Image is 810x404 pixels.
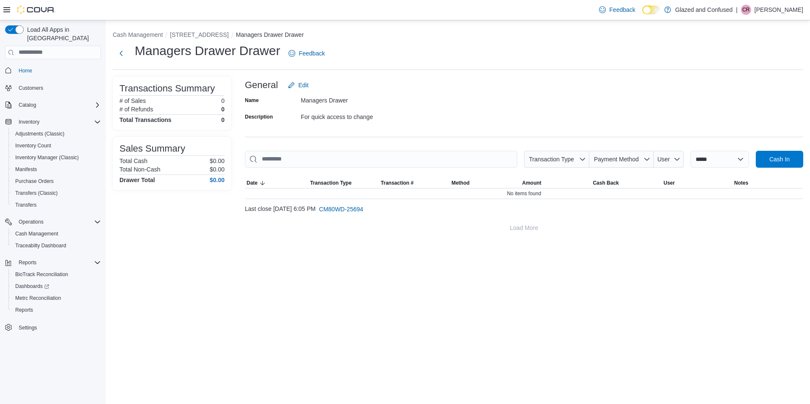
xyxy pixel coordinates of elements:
span: Adjustments (Classic) [15,130,64,137]
a: Purchase Orders [12,176,57,186]
h4: Drawer Total [119,177,155,183]
button: Transfers (Classic) [8,187,104,199]
h4: 0 [221,116,225,123]
a: Metrc Reconciliation [12,293,64,303]
button: Transaction Type [524,151,589,168]
span: CR [742,5,749,15]
p: 0 [221,106,225,113]
img: Cova [17,6,55,14]
span: Customers [19,85,43,91]
a: Dashboards [12,281,53,291]
span: Transaction Type [310,180,352,186]
button: Operations [15,217,47,227]
a: Inventory Count [12,141,55,151]
h6: Total Non-Cash [119,166,161,173]
button: Edit [285,77,312,94]
button: Home [2,64,104,77]
p: Glazed and Confused [675,5,732,15]
span: Cash Back [593,180,619,186]
span: Transaction # [381,180,413,186]
span: No items found [507,190,541,197]
button: Managers Drawer Drawer [236,31,304,38]
button: Transfers [8,199,104,211]
button: Transaction Type [308,178,379,188]
span: Amount [522,180,541,186]
span: Metrc Reconciliation [12,293,101,303]
span: BioTrack Reconciliation [12,269,101,279]
span: Traceabilty Dashboard [15,242,66,249]
p: 0 [221,97,225,104]
a: Transfers [12,200,40,210]
button: Inventory [2,116,104,128]
h6: # of Refunds [119,106,153,113]
button: Settings [2,321,104,333]
a: Inventory Manager (Classic) [12,152,82,163]
span: Inventory Count [15,142,51,149]
a: Customers [15,83,47,93]
button: Cash Management [113,31,163,38]
span: Dashboards [12,281,101,291]
div: For quick access to change [301,110,414,120]
span: Payment Method [594,156,639,163]
span: Purchase Orders [15,178,54,185]
button: Amount [521,178,591,188]
button: Purchase Orders [8,175,104,187]
span: Feedback [299,49,325,58]
a: BioTrack Reconciliation [12,269,72,279]
span: User [657,156,670,163]
span: Cash In [769,155,790,163]
h1: Managers Drawer Drawer [135,42,280,59]
nav: An example of EuiBreadcrumbs [113,30,803,41]
span: Reports [15,307,33,313]
span: Reports [19,259,36,266]
input: This is a search bar. As you type, the results lower in the page will automatically filter. [245,151,517,168]
p: | [736,5,738,15]
span: Settings [19,324,37,331]
a: Adjustments (Classic) [12,129,68,139]
button: User [654,151,684,168]
button: BioTrack Reconciliation [8,268,104,280]
button: Manifests [8,163,104,175]
span: Inventory Manager (Classic) [12,152,101,163]
button: Catalog [15,100,39,110]
span: Catalog [15,100,101,110]
span: Transfers [15,202,36,208]
span: Customers [15,83,101,93]
button: Metrc Reconciliation [8,292,104,304]
span: Catalog [19,102,36,108]
span: Load More [510,224,538,232]
h4: $0.00 [210,177,225,183]
h3: Transactions Summary [119,83,215,94]
a: Settings [15,323,40,333]
h4: Total Transactions [119,116,172,123]
input: Dark Mode [642,6,660,14]
p: $0.00 [210,166,225,173]
span: Inventory [19,119,39,125]
p: $0.00 [210,158,225,164]
button: Payment Method [589,151,654,168]
span: Transfers [12,200,101,210]
button: Method [450,178,521,188]
div: Last close [DATE] 6:05 PM [245,201,803,218]
span: Home [15,65,101,76]
button: Inventory [15,117,43,127]
a: Dashboards [8,280,104,292]
button: Traceabilty Dashboard [8,240,104,252]
span: Date [247,180,258,186]
span: Purchase Orders [12,176,101,186]
span: Dashboards [15,283,49,290]
span: Adjustments (Classic) [12,129,101,139]
button: Reports [15,257,40,268]
span: Cash Management [15,230,58,237]
span: Edit [298,81,308,89]
a: Feedback [285,45,328,62]
span: Feedback [609,6,635,14]
h6: # of Sales [119,97,146,104]
span: User [663,180,675,186]
span: Inventory Manager (Classic) [15,154,79,161]
span: Transaction Type [529,156,574,163]
button: Cash Management [8,228,104,240]
button: Cash Back [591,178,662,188]
h3: Sales Summary [119,144,185,154]
span: Dark Mode [642,14,643,15]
